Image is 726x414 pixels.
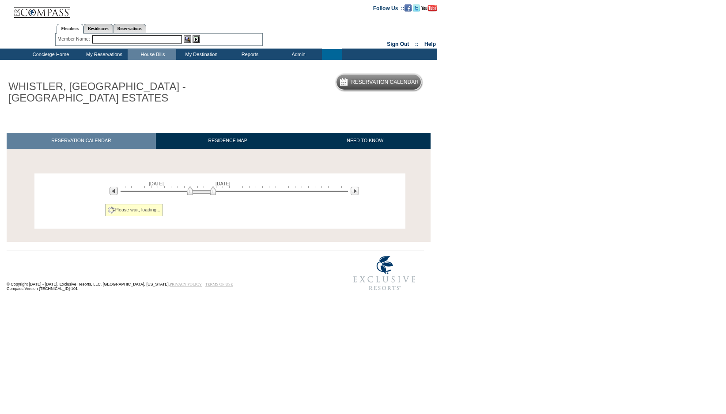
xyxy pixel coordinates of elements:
[421,5,437,10] a: Subscribe to our YouTube Channel
[345,251,424,295] img: Exclusive Resorts
[225,49,273,60] td: Reports
[421,5,437,11] img: Subscribe to our YouTube Channel
[413,5,420,10] a: Follow us on Twitter
[415,41,419,47] span: ::
[273,49,322,60] td: Admin
[405,5,412,10] a: Become our fan on Facebook
[128,49,176,60] td: House Bills
[156,133,300,148] a: RESIDENCE MAP
[373,4,405,11] td: Follow Us ::
[184,35,191,43] img: View
[387,41,409,47] a: Sign Out
[57,24,83,34] a: Members
[176,49,225,60] td: My Destination
[79,49,128,60] td: My Reservations
[170,282,202,286] a: PRIVACY POLICY
[149,181,164,186] span: [DATE]
[21,49,79,60] td: Concierge Home
[105,204,163,216] div: Please wait, loading...
[299,133,431,148] a: NEED TO KNOW
[216,181,231,186] span: [DATE]
[424,41,436,47] a: Help
[57,35,91,43] div: Member Name:
[7,79,204,106] h1: WHISTLER, [GEOGRAPHIC_DATA] - [GEOGRAPHIC_DATA] ESTATES
[205,282,233,286] a: TERMS OF USE
[110,187,118,195] img: Previous
[113,24,146,33] a: Reservations
[413,4,420,11] img: Follow us on Twitter
[7,133,156,148] a: RESERVATION CALENDAR
[108,207,115,214] img: spinner2.gif
[83,24,113,33] a: Residences
[193,35,200,43] img: Reservations
[351,79,419,85] h5: Reservation Calendar
[7,252,316,295] td: © Copyright [DATE] - [DATE]. Exclusive Resorts, LLC. [GEOGRAPHIC_DATA], [US_STATE]. Compass Versi...
[405,4,412,11] img: Become our fan on Facebook
[351,187,359,195] img: Next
